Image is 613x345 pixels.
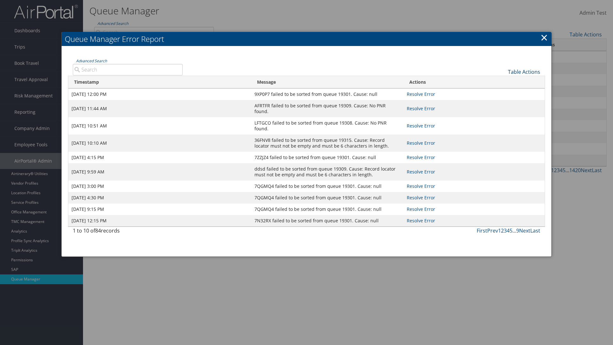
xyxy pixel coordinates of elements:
[508,68,540,75] a: Table Actions
[68,152,251,163] td: [DATE] 4:15 PM
[541,31,548,44] a: ×
[251,203,404,215] td: 7QGMQ4 failed to be sorted from queue 19301. Cause: null
[501,227,504,234] a: 2
[68,203,251,215] td: [DATE] 9:15 PM
[251,180,404,192] td: 7QGMQ4 failed to be sorted from queue 19301. Cause: null
[407,140,435,146] a: Resolve Error
[68,163,251,180] td: [DATE] 9:59 AM
[251,192,404,203] td: 7QGMQ4 failed to be sorted from queue 19301. Cause: null
[407,169,435,175] a: Resolve Error
[407,91,435,97] a: Resolve Error
[519,227,530,234] a: Next
[68,88,251,100] td: [DATE] 12:00 PM
[407,218,435,224] a: Resolve Error
[477,227,487,234] a: First
[251,76,404,88] th: Message: activate to sort column ascending
[95,227,101,234] span: 84
[407,183,435,189] a: Resolve Error
[68,76,251,88] th: Timestamp: activate to sort column ascending
[251,88,404,100] td: 9XP0P7 failed to be sorted from queue 19301. Cause: null
[68,117,251,134] td: [DATE] 10:51 AM
[73,64,183,75] input: Advanced Search
[407,154,435,160] a: Resolve Error
[504,227,507,234] a: 3
[251,100,404,117] td: AFRTFR failed to be sorted from queue 19309. Cause: No PNR found.
[530,227,540,234] a: Last
[516,227,519,234] a: 9
[251,152,404,163] td: 7ZZJZ4 failed to be sorted from queue 19301. Cause: null
[407,206,435,212] a: Resolve Error
[251,215,404,226] td: 7N32RX failed to be sorted from queue 19301. Cause: null
[507,227,510,234] a: 4
[68,192,251,203] td: [DATE] 4:30 PM
[487,227,498,234] a: Prev
[251,134,404,152] td: 36FNV8 failed to be sorted from queue 19315. Cause: Record locator must not be empty and must be ...
[73,227,183,238] div: 1 to 10 of records
[510,227,512,234] a: 5
[68,180,251,192] td: [DATE] 3:00 PM
[407,195,435,201] a: Resolve Error
[498,227,501,234] a: 1
[68,100,251,117] td: [DATE] 11:44 AM
[407,123,435,129] a: Resolve Error
[251,163,404,180] td: ddsd failed to be sorted from queue 19309. Cause: Record locator must not be empty and must be 6 ...
[62,32,551,46] h2: Queue Manager Error Report
[404,76,545,88] th: Actions
[76,58,107,64] a: Advanced Search
[68,134,251,152] td: [DATE] 10:10 AM
[512,227,516,234] span: …
[407,105,435,111] a: Resolve Error
[68,215,251,226] td: [DATE] 12:15 PM
[251,117,404,134] td: LFTGCO failed to be sorted from queue 19308. Cause: No PNR found.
